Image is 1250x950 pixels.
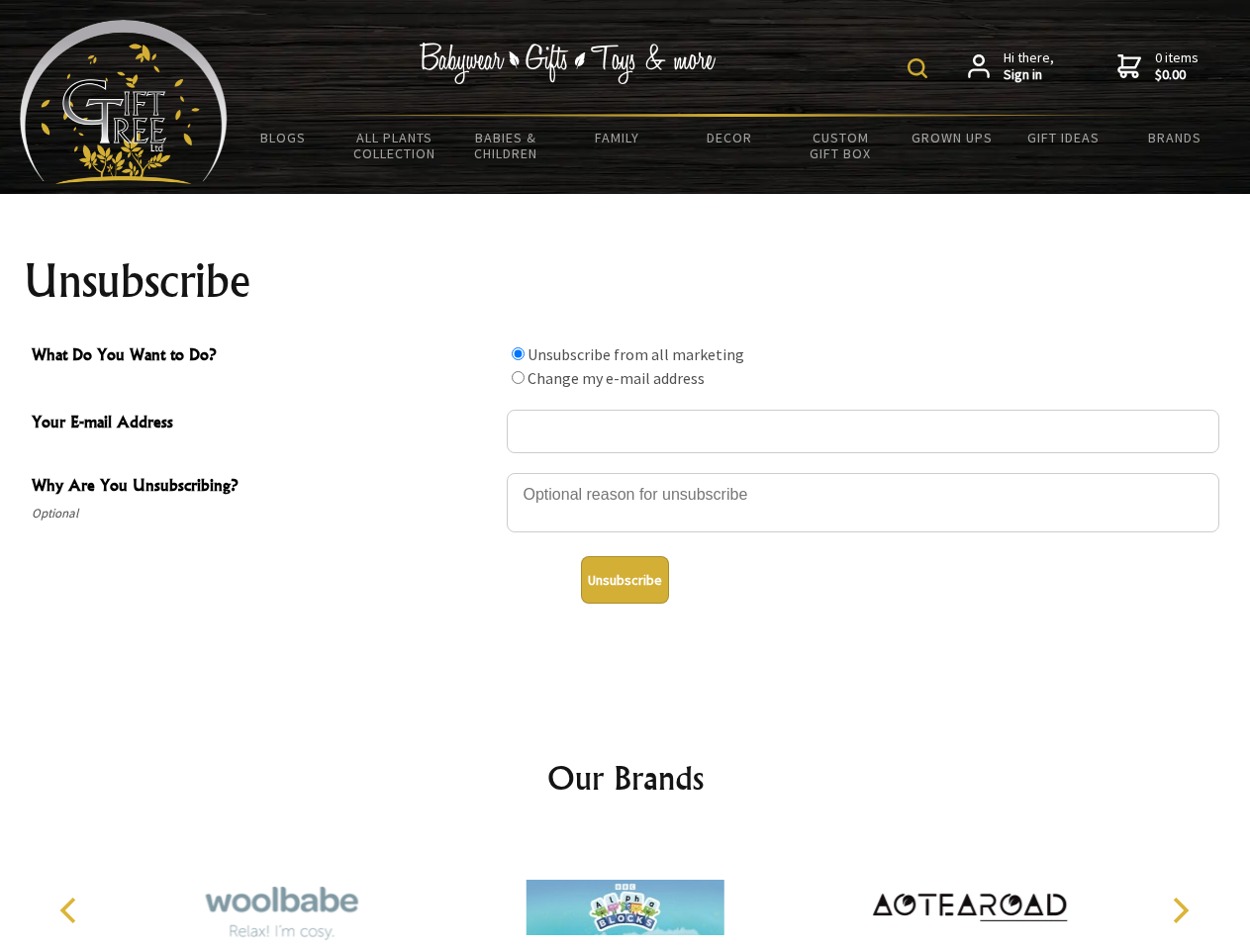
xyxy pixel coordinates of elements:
[673,117,785,158] a: Decor
[968,49,1054,84] a: Hi there,Sign in
[507,473,1219,532] textarea: Why Are You Unsubscribing?
[896,117,1008,158] a: Grown Ups
[562,117,674,158] a: Family
[785,117,897,174] a: Custom Gift Box
[32,502,497,525] span: Optional
[32,473,497,502] span: Why Are You Unsubscribing?
[49,889,93,932] button: Previous
[228,117,339,158] a: BLOGS
[1004,49,1054,84] span: Hi there,
[32,410,497,438] span: Your E-mail Address
[908,58,927,78] img: product search
[528,344,744,364] label: Unsubscribe from all marketing
[339,117,451,174] a: All Plants Collection
[32,342,497,371] span: What Do You Want to Do?
[40,754,1211,802] h2: Our Brands
[450,117,562,174] a: Babies & Children
[1004,66,1054,84] strong: Sign in
[420,43,717,84] img: Babywear - Gifts - Toys & more
[528,368,705,388] label: Change my e-mail address
[507,410,1219,453] input: Your E-mail Address
[24,257,1227,305] h1: Unsubscribe
[1119,117,1231,158] a: Brands
[1008,117,1119,158] a: Gift Ideas
[1155,48,1199,84] span: 0 items
[1117,49,1199,84] a: 0 items$0.00
[20,20,228,184] img: Babyware - Gifts - Toys and more...
[1155,66,1199,84] strong: $0.00
[512,371,525,384] input: What Do You Want to Do?
[581,556,669,604] button: Unsubscribe
[512,347,525,360] input: What Do You Want to Do?
[1158,889,1202,932] button: Next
